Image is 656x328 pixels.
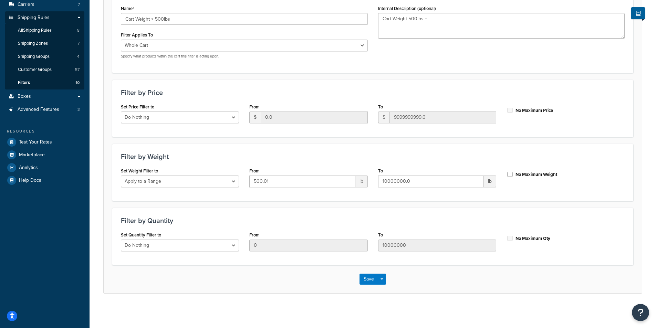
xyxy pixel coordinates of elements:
[18,107,59,113] span: Advanced Features
[18,41,48,46] span: Shipping Zones
[516,235,550,242] label: No Maximum Qty
[121,32,153,38] label: Filter Applies To
[5,24,84,37] a: AllShipping Rules8
[5,103,84,116] li: Advanced Features
[5,76,84,89] a: Filters10
[378,168,383,173] label: To
[484,176,496,187] span: lb
[5,50,84,63] li: Shipping Groups
[121,217,625,224] h3: Filter by Quantity
[249,104,260,109] label: From
[360,274,378,285] button: Save
[121,89,625,96] h3: Filter by Price
[5,174,84,187] a: Help Docs
[121,168,158,173] label: Set Weight Filter to
[121,232,161,237] label: Set Quantity Filter to
[75,80,80,86] span: 10
[378,112,389,123] span: $
[77,28,80,33] span: 8
[5,76,84,89] li: Filters
[631,7,645,19] button: Show Help Docs
[18,80,30,86] span: Filters
[249,168,260,173] label: From
[5,11,84,90] li: Shipping Rules
[378,6,436,11] label: Internal Description (optional)
[378,104,383,109] label: To
[75,67,80,73] span: 57
[5,149,84,161] a: Marketplace
[378,232,383,237] label: To
[5,50,84,63] a: Shipping Groups4
[5,37,84,50] li: Shipping Zones
[78,2,80,8] span: 7
[378,13,625,39] textarea: Cart Weight 500lbs +
[18,54,50,60] span: Shipping Groups
[121,104,154,109] label: Set Price Filter to
[5,63,84,76] li: Customer Groups
[77,107,80,113] span: 3
[5,63,84,76] a: Customer Groups57
[18,67,52,73] span: Customer Groups
[77,41,80,46] span: 7
[5,11,84,24] a: Shipping Rules
[18,94,31,99] span: Boxes
[19,165,38,171] span: Analytics
[19,139,52,145] span: Test Your Rates
[632,304,649,321] button: Open Resource Center
[18,15,50,21] span: Shipping Rules
[355,176,368,187] span: lb
[121,54,368,59] p: Specify what products within the cart this filter is acting upon.
[18,2,34,8] span: Carriers
[19,152,45,158] span: Marketplace
[516,171,557,178] label: No Maximum Weight
[516,107,553,114] label: No Maximum Price
[5,90,84,103] a: Boxes
[5,136,84,148] a: Test Your Rates
[5,161,84,174] a: Analytics
[5,103,84,116] a: Advanced Features3
[5,128,84,134] div: Resources
[249,112,261,123] span: $
[121,6,134,11] label: Name
[249,232,260,237] label: From
[5,37,84,50] a: Shipping Zones7
[18,28,52,33] span: All Shipping Rules
[121,153,625,160] h3: Filter by Weight
[77,54,80,60] span: 4
[19,178,41,183] span: Help Docs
